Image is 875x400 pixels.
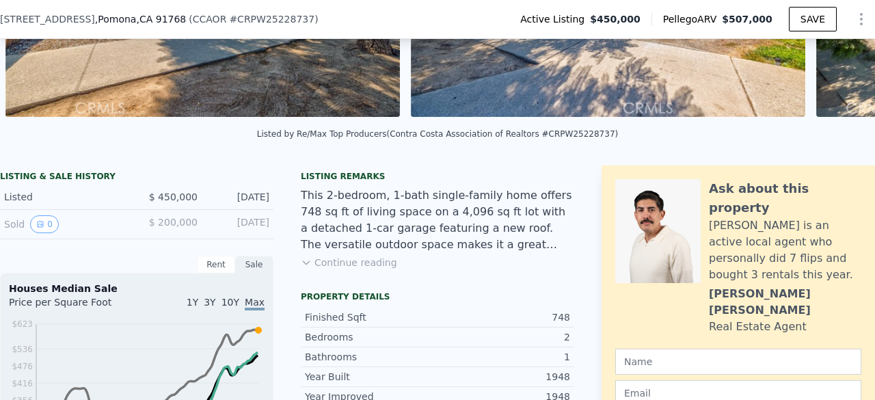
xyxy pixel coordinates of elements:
tspan: $536 [12,345,33,354]
button: Show Options [848,5,875,33]
div: Listed by Re/Max Top Producers (Contra Costa Association of Realtors #CRPW25228737) [257,129,618,139]
div: [DATE] [208,215,269,233]
div: 748 [437,310,570,324]
span: Max [245,297,265,310]
div: Listing remarks [301,171,574,182]
span: Pellego ARV [663,12,723,26]
div: ( ) [189,12,318,26]
div: Bathrooms [305,350,437,364]
div: Finished Sqft [305,310,437,324]
div: Price per Square Foot [9,295,137,317]
span: $ 200,000 [149,217,198,228]
div: Sale [235,256,273,274]
div: Listed [4,190,126,204]
span: 10Y [221,297,239,308]
span: Active Listing [520,12,590,26]
span: CCAOR [193,14,227,25]
div: Rent [197,256,235,274]
span: , CA 91768 [136,14,186,25]
div: This 2-bedroom, 1-bath single-family home offers 748 sq ft of living space on a 4,096 sq ft lot w... [301,187,574,253]
input: Name [615,349,861,375]
button: SAVE [789,7,837,31]
tspan: $623 [12,319,33,329]
div: 1 [437,350,570,364]
span: # CRPW25228737 [229,14,314,25]
div: Bedrooms [305,330,437,344]
button: View historical data [30,215,59,233]
span: $450,000 [590,12,641,26]
div: Property details [301,291,574,302]
span: $507,000 [722,14,772,25]
div: [PERSON_NAME] is an active local agent who personally did 7 flips and bought 3 rentals this year. [709,217,861,283]
div: Houses Median Sale [9,282,265,295]
div: 2 [437,330,570,344]
div: Year Built [305,370,437,384]
tspan: $416 [12,379,33,388]
div: Ask about this property [709,179,861,217]
div: Sold [4,215,126,233]
button: Continue reading [301,256,397,269]
span: 1Y [187,297,198,308]
tspan: $476 [12,362,33,371]
span: $ 450,000 [149,191,198,202]
div: [DATE] [208,190,269,204]
div: Real Estate Agent [709,319,807,335]
span: , Pomona [95,12,186,26]
div: 1948 [437,370,570,384]
div: [PERSON_NAME] [PERSON_NAME] [709,286,861,319]
span: 3Y [204,297,215,308]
